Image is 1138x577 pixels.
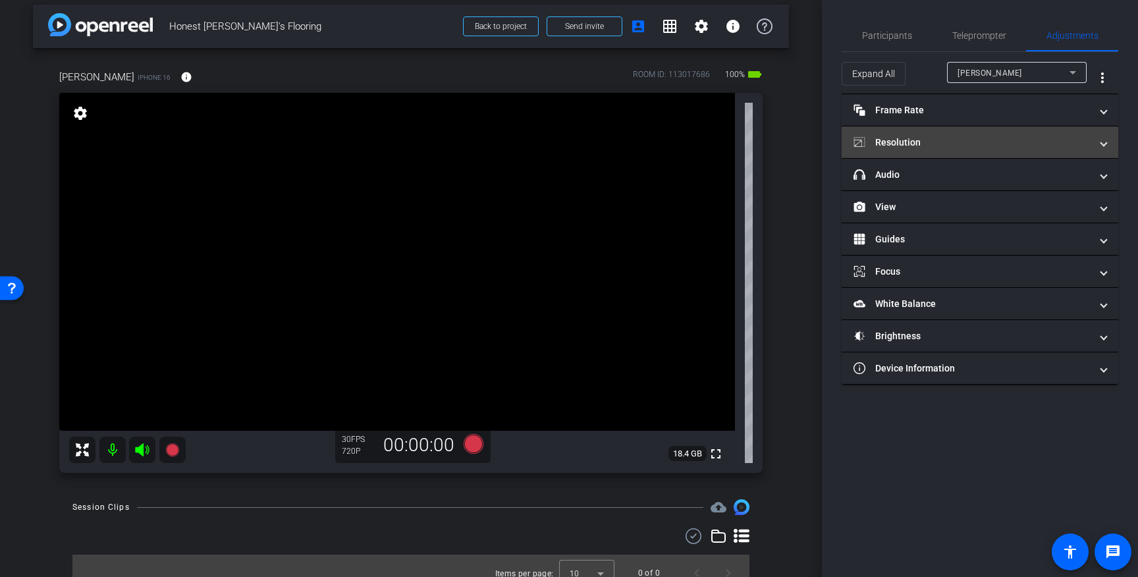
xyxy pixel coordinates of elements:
span: 18.4 GB [668,446,707,462]
mat-panel-title: Resolution [853,136,1091,150]
mat-panel-title: Focus [853,265,1091,279]
mat-panel-title: White Balance [853,297,1091,311]
span: Expand All [852,61,895,86]
div: 30 [342,434,375,445]
div: ROOM ID: 113017686 [633,69,710,88]
mat-panel-title: Device Information [853,362,1091,375]
mat-expansion-panel-header: Brightness [842,320,1118,352]
mat-expansion-panel-header: White Balance [842,288,1118,319]
span: [PERSON_NAME] [958,69,1022,78]
mat-icon: settings [71,105,90,121]
mat-icon: message [1105,544,1121,560]
div: 00:00:00 [375,434,463,456]
mat-expansion-panel-header: Resolution [842,126,1118,158]
mat-expansion-panel-header: Audio [842,159,1118,190]
mat-icon: info [180,71,192,83]
mat-icon: grid_on [662,18,678,34]
span: iPhone 16 [138,72,171,82]
mat-panel-title: View [853,200,1091,214]
mat-icon: fullscreen [708,446,724,462]
span: FPS [351,435,365,444]
mat-expansion-panel-header: Frame Rate [842,94,1118,126]
span: Destinations for your clips [711,499,726,515]
mat-panel-title: Brightness [853,329,1091,343]
mat-icon: battery_std [747,67,763,82]
button: Back to project [463,16,539,36]
mat-icon: cloud_upload [711,499,726,515]
mat-icon: account_box [630,18,646,34]
mat-icon: accessibility [1062,544,1078,560]
span: Honest [PERSON_NAME]'s Flooring [169,13,455,40]
mat-expansion-panel-header: Focus [842,256,1118,287]
div: 720P [342,446,375,456]
span: [PERSON_NAME] [59,70,134,84]
button: Expand All [842,62,906,86]
mat-icon: info [725,18,741,34]
mat-panel-title: Frame Rate [853,103,1091,117]
mat-icon: settings [693,18,709,34]
span: Adjustments [1046,31,1098,40]
img: app-logo [48,13,153,36]
button: More Options for Adjustments Panel [1087,62,1118,94]
mat-panel-title: Guides [853,233,1091,246]
mat-panel-title: Audio [853,168,1091,182]
span: 100% [723,64,747,85]
span: Back to project [475,22,527,31]
mat-expansion-panel-header: Guides [842,223,1118,255]
mat-icon: more_vert [1095,70,1110,86]
mat-expansion-panel-header: View [842,191,1118,223]
span: Participants [862,31,912,40]
img: Session clips [734,499,749,515]
span: Teleprompter [952,31,1006,40]
span: Send invite [565,21,604,32]
mat-expansion-panel-header: Device Information [842,352,1118,384]
button: Send invite [547,16,622,36]
div: Session Clips [72,501,130,514]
